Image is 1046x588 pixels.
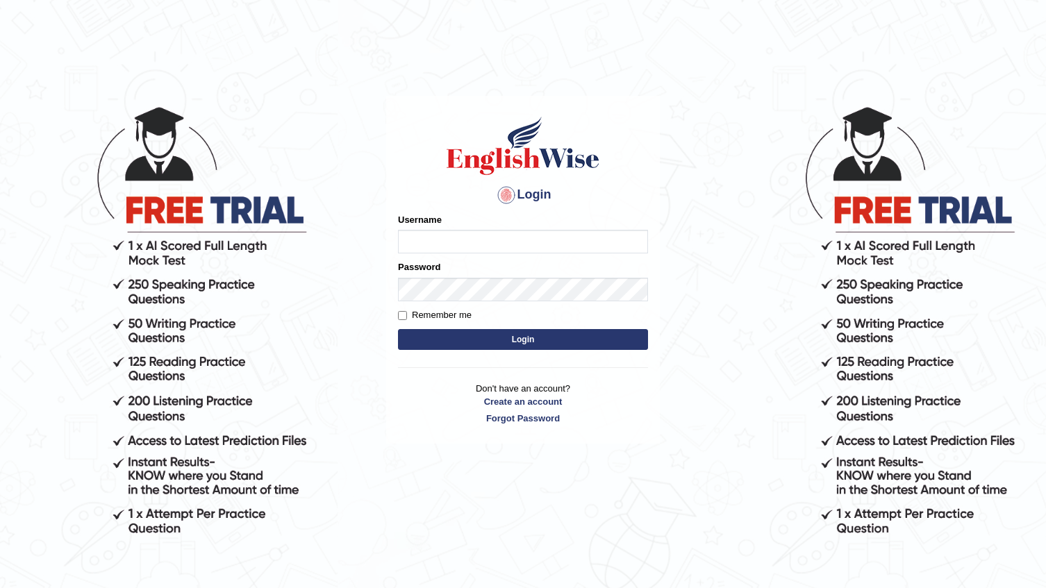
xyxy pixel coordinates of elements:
img: Logo of English Wise sign in for intelligent practice with AI [444,115,602,177]
a: Forgot Password [398,412,648,425]
button: Login [398,329,648,350]
h4: Login [398,184,648,206]
input: Remember me [398,311,407,320]
label: Password [398,260,440,274]
p: Don't have an account? [398,382,648,425]
label: Username [398,213,442,226]
label: Remember me [398,308,472,322]
a: Create an account [398,395,648,408]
